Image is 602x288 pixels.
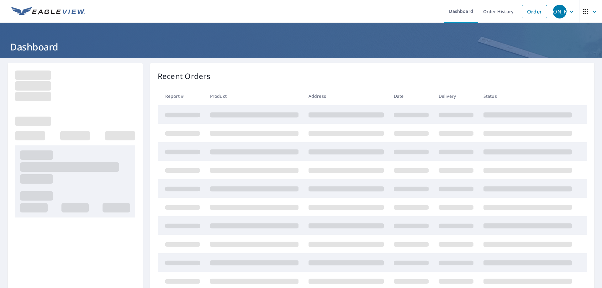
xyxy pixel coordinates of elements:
th: Address [304,87,389,105]
img: EV Logo [11,7,85,16]
th: Delivery [434,87,478,105]
th: Date [389,87,434,105]
th: Status [478,87,577,105]
h1: Dashboard [8,40,594,53]
div: [PERSON_NAME] [553,5,567,18]
a: Order [522,5,547,18]
p: Recent Orders [158,71,210,82]
th: Product [205,87,304,105]
th: Report # [158,87,205,105]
